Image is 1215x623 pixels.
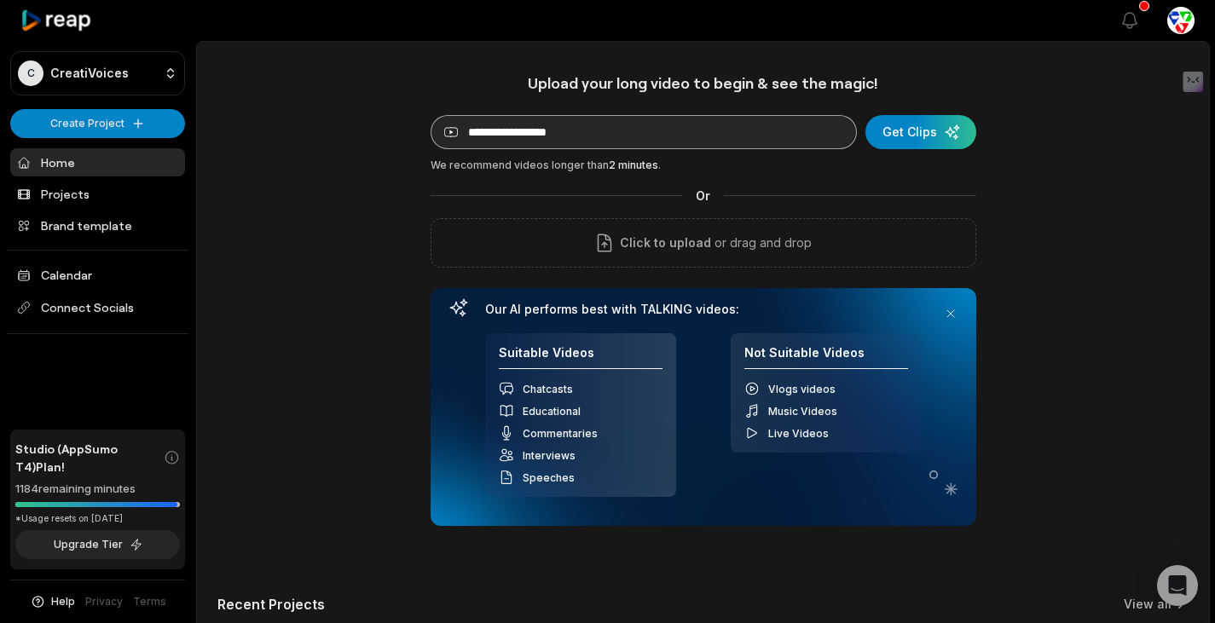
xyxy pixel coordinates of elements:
span: Studio (AppSumo T4) Plan! [15,440,164,476]
span: Speeches [523,471,575,484]
span: Help [51,594,75,609]
h4: Not Suitable Videos [744,345,908,370]
button: Get Clips [865,115,976,149]
h2: Recent Projects [217,596,325,613]
a: Home [10,148,185,176]
h3: Our AI performs best with TALKING videos: [485,302,922,317]
button: Help [30,594,75,609]
div: *Usage resets on [DATE] [15,512,180,525]
h1: Upload your long video to begin & see the magic! [431,73,976,93]
span: Vlogs videos [768,383,836,395]
a: Terms [133,594,166,609]
button: Upgrade Tier [15,530,180,559]
span: Click to upload [620,233,711,253]
span: Commentaries [523,427,598,440]
button: Create Project [10,109,185,138]
p: CreatiVoices [50,66,129,81]
div: We recommend videos longer than . [431,158,976,173]
div: C [18,61,43,86]
span: Connect Socials [10,292,185,323]
span: Chatcasts [523,383,573,395]
h4: Suitable Videos [499,345,662,370]
a: Privacy [85,594,123,609]
span: Live Videos [768,427,829,440]
a: View all [1124,596,1172,613]
div: Open Intercom Messenger [1157,565,1198,606]
span: Or [682,187,724,205]
a: Calendar [10,261,185,289]
p: or drag and drop [711,233,812,253]
span: Educational [523,405,581,418]
a: Projects [10,180,185,208]
span: 2 minutes [609,159,658,171]
span: Interviews [523,449,576,462]
div: 1184 remaining minutes [15,481,180,498]
a: Brand template [10,211,185,239]
span: Music Videos [768,405,837,418]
